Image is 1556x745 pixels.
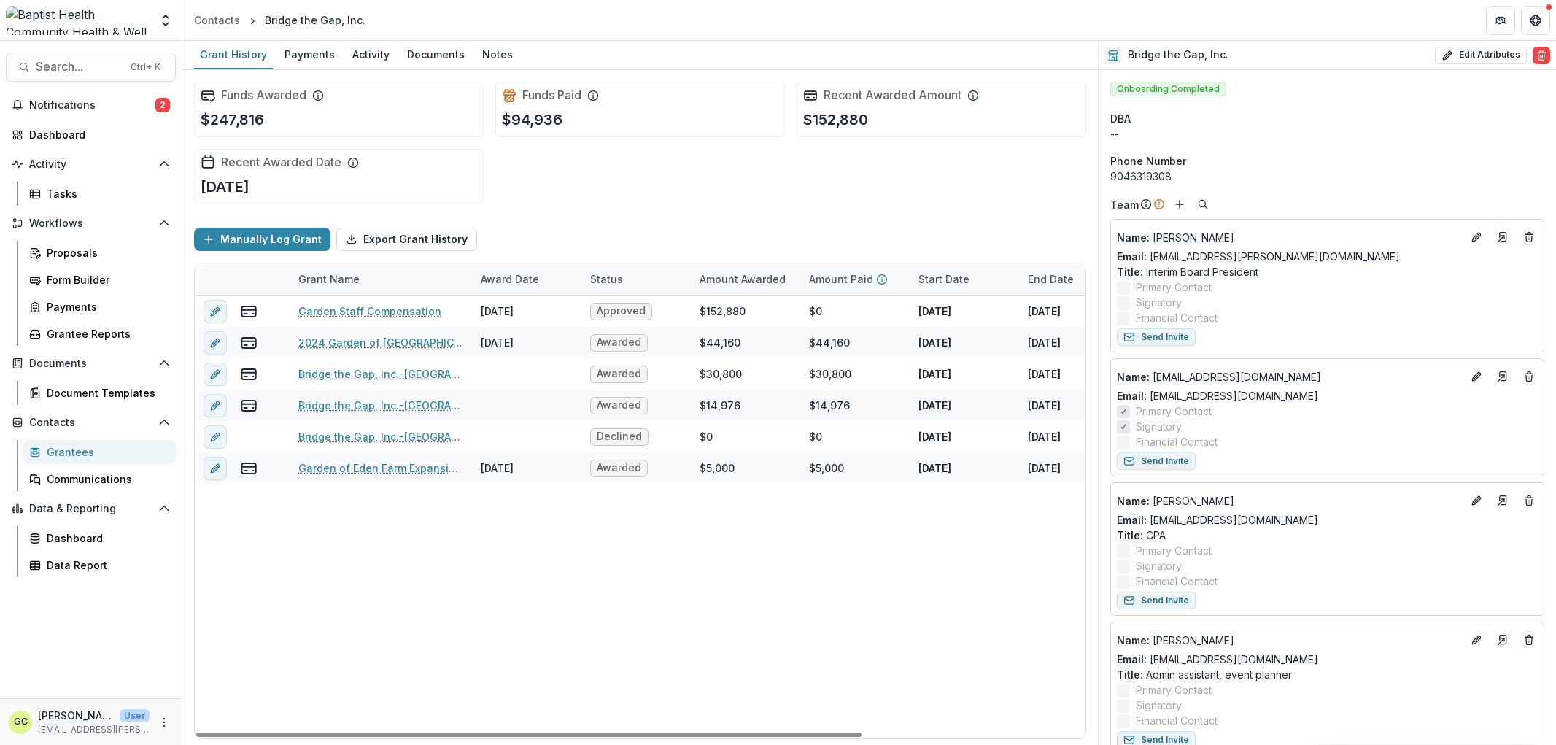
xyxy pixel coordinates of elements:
[1171,196,1188,213] button: Add
[1117,369,1462,385] p: [EMAIL_ADDRESS][DOMAIN_NAME]
[581,263,691,295] div: Status
[29,358,152,370] span: Documents
[290,263,472,295] div: Grant Name
[1028,304,1061,319] p: [DATE]
[221,155,341,169] h2: Recent Awarded Date
[23,268,176,292] a: Form Builder
[298,398,463,413] a: Bridge the Gap, Inc.-[GEOGRAPHIC_DATA] - 20% Admin and Overheard Expenses-1
[918,304,951,319] p: [DATE]
[1117,369,1462,385] a: Name: [EMAIL_ADDRESS][DOMAIN_NAME]
[1194,196,1212,213] button: Search
[240,460,258,477] button: view-payments
[298,366,463,382] a: Bridge the Gap, Inc.-[GEOGRAPHIC_DATA]-1
[1520,368,1538,385] button: Deletes
[803,109,868,131] p: $152,880
[279,41,341,69] a: Payments
[1117,633,1462,648] a: Name: [PERSON_NAME]
[204,363,227,386] button: edit
[1117,452,1196,470] button: Send Invite
[47,530,164,546] div: Dashboard
[1117,495,1150,507] span: Name :
[1117,249,1400,264] a: Email: [EMAIL_ADDRESS][PERSON_NAME][DOMAIN_NAME]
[1136,279,1212,295] span: Primary Contact
[1117,514,1147,526] span: Email:
[6,153,176,176] button: Open Activity
[47,471,164,487] div: Communications
[47,444,164,460] div: Grantees
[221,88,306,102] h2: Funds Awarded
[47,299,164,314] div: Payments
[47,245,164,260] div: Proposals
[597,462,641,474] span: Awarded
[240,334,258,352] button: view-payments
[1136,419,1182,434] span: Signatory
[1117,328,1196,346] button: Send Invite
[6,123,176,147] a: Dashboard
[204,425,227,449] button: edit
[6,53,176,82] button: Search...
[1520,492,1538,509] button: Deletes
[1110,197,1139,212] p: Team
[1117,264,1538,279] p: Interim Board President
[1019,263,1129,295] div: End Date
[472,263,581,295] div: Award Date
[298,429,463,444] a: Bridge the Gap, Inc.-[GEOGRAPHIC_DATA] - Part-time Gardener-1
[1117,266,1143,278] span: Title :
[29,417,152,429] span: Contacts
[1117,390,1147,402] span: Email:
[1117,529,1143,541] span: Title :
[597,399,641,412] span: Awarded
[1117,528,1538,543] p: CPA
[809,429,822,444] div: $0
[6,411,176,434] button: Open Contacts
[6,93,176,117] button: Notifications2
[401,44,471,65] div: Documents
[194,228,330,251] button: Manually Log Grant
[691,271,794,287] div: Amount Awarded
[290,271,368,287] div: Grant Name
[1028,429,1061,444] p: [DATE]
[1136,434,1218,449] span: Financial Contact
[1136,574,1218,589] span: Financial Contact
[1520,228,1538,246] button: Deletes
[1117,230,1462,245] a: Name: [PERSON_NAME]
[1468,492,1485,509] button: Edit
[597,305,646,317] span: Approved
[14,717,28,727] div: Glenwood Charles
[1117,493,1462,509] a: Name: [PERSON_NAME]
[809,335,850,350] div: $44,160
[279,44,341,65] div: Payments
[1136,713,1218,728] span: Financial Contact
[481,304,514,319] div: [DATE]
[128,59,163,75] div: Ctrl + K
[1136,310,1218,325] span: Financial Contact
[1128,49,1228,61] h2: Bridge the Gap, Inc.
[1028,366,1061,382] p: [DATE]
[29,503,152,515] span: Data & Reporting
[1136,682,1212,698] span: Primary Contact
[1117,592,1196,609] button: Send Invite
[1117,493,1462,509] p: [PERSON_NAME]
[700,304,746,319] div: $152,880
[29,158,152,171] span: Activity
[23,440,176,464] a: Grantees
[1028,335,1061,350] p: [DATE]
[47,557,164,573] div: Data Report
[1491,225,1514,249] a: Go to contact
[1117,634,1150,646] span: Name :
[1117,388,1318,404] a: Email: [EMAIL_ADDRESS][DOMAIN_NAME]
[1136,698,1182,713] span: Signatory
[918,429,951,444] p: [DATE]
[1117,653,1147,665] span: Email:
[1117,652,1318,667] a: Email: [EMAIL_ADDRESS][DOMAIN_NAME]
[194,41,273,69] a: Grant History
[918,460,951,476] p: [DATE]
[1486,6,1515,35] button: Partners
[1521,6,1550,35] button: Get Help
[1117,633,1462,648] p: [PERSON_NAME]
[700,460,735,476] div: $5,000
[481,460,514,476] div: [DATE]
